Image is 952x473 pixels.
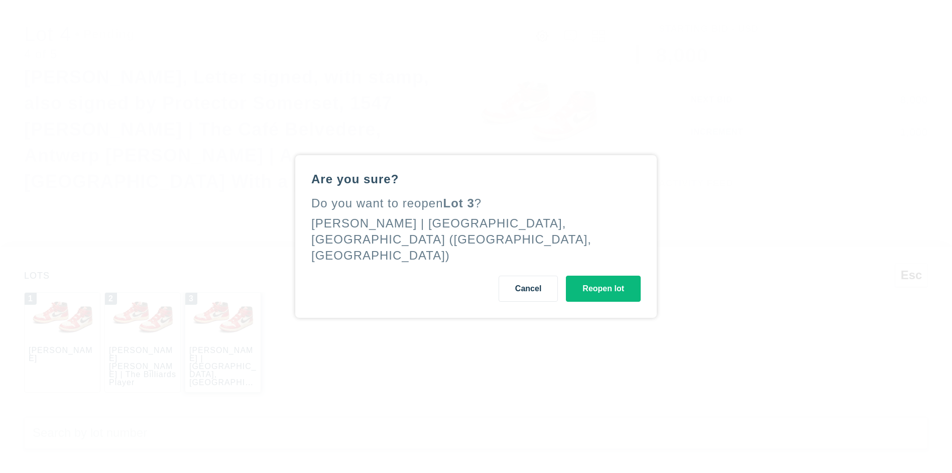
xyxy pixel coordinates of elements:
[311,195,641,211] div: Do you want to reopen ?
[311,216,591,262] div: [PERSON_NAME] | [GEOGRAPHIC_DATA], [GEOGRAPHIC_DATA] ([GEOGRAPHIC_DATA], [GEOGRAPHIC_DATA])
[311,171,641,187] div: Are you sure?
[566,276,641,302] button: Reopen lot
[499,276,558,302] button: Cancel
[443,196,474,210] span: Lot 3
